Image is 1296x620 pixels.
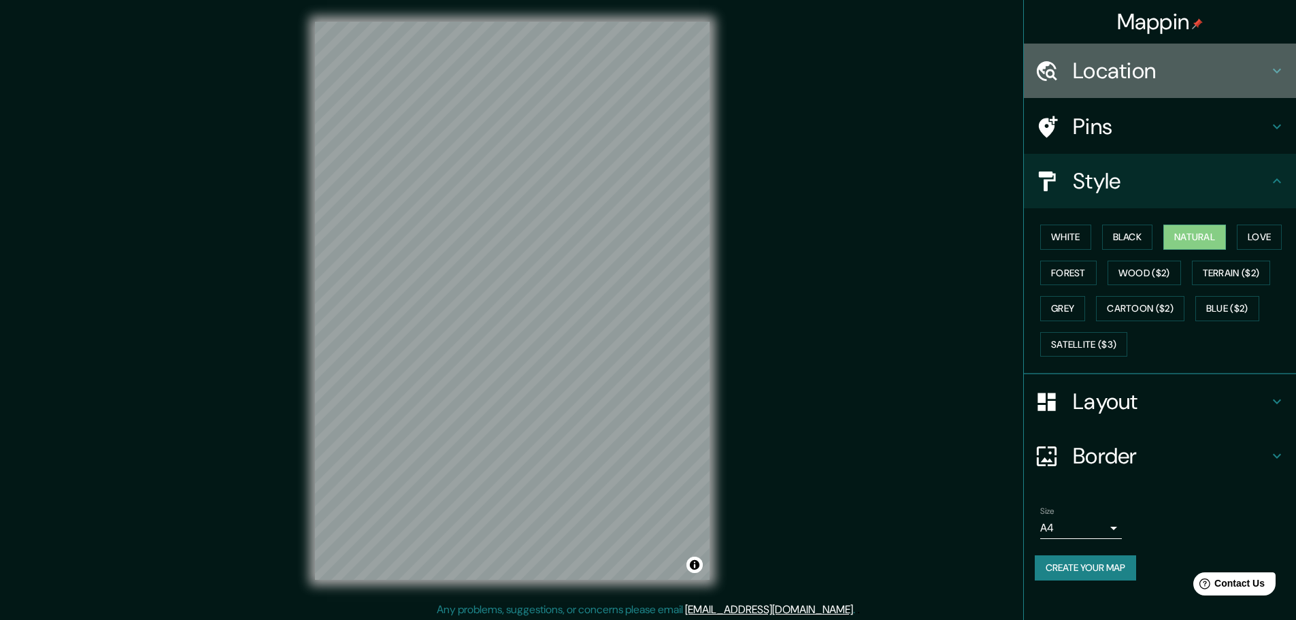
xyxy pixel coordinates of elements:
button: Wood ($2) [1108,261,1181,286]
canvas: Map [315,22,710,580]
label: Size [1040,506,1054,517]
div: Layout [1024,374,1296,429]
h4: Mappin [1117,8,1203,35]
button: Natural [1163,225,1226,250]
div: . [855,602,857,618]
p: Any problems, suggestions, or concerns please email . [437,602,855,618]
div: Style [1024,154,1296,208]
button: Blue ($2) [1195,296,1259,321]
div: Border [1024,429,1296,483]
div: A4 [1040,517,1122,539]
button: Toggle attribution [686,557,703,573]
h4: Style [1073,167,1269,195]
button: Create your map [1035,555,1136,581]
button: Grey [1040,296,1085,321]
h4: Pins [1073,113,1269,140]
button: Forest [1040,261,1097,286]
h4: Border [1073,442,1269,470]
div: Location [1024,44,1296,98]
a: [EMAIL_ADDRESS][DOMAIN_NAME] [685,602,853,617]
div: . [857,602,860,618]
img: pin-icon.png [1192,18,1203,29]
iframe: Help widget launcher [1175,567,1281,605]
div: Pins [1024,99,1296,154]
button: Love [1237,225,1282,250]
button: White [1040,225,1091,250]
h4: Layout [1073,388,1269,415]
button: Satellite ($3) [1040,332,1127,357]
button: Cartoon ($2) [1096,296,1184,321]
button: Terrain ($2) [1192,261,1271,286]
button: Black [1102,225,1153,250]
h4: Location [1073,57,1269,84]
